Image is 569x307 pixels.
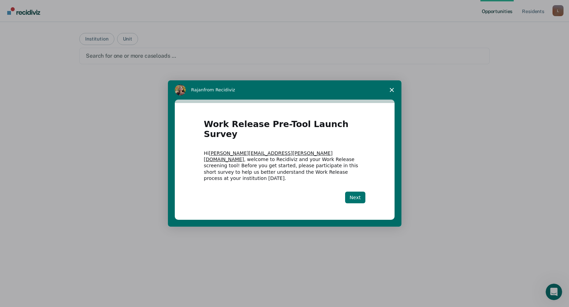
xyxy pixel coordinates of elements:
[345,192,365,203] button: Next
[382,80,401,100] span: Close survey
[175,84,186,95] img: Profile image for Rajan
[204,150,333,162] a: [PERSON_NAME][EMAIL_ADDRESS][PERSON_NAME][DOMAIN_NAME]
[204,150,365,181] div: Hi , welcome to Recidiviz and your Work Release screening tool! Before you get started, please pa...
[191,87,204,92] span: Rajan
[204,120,365,143] h1: Work Release Pre-Tool Launch Survey
[204,87,235,92] span: from Recidiviz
